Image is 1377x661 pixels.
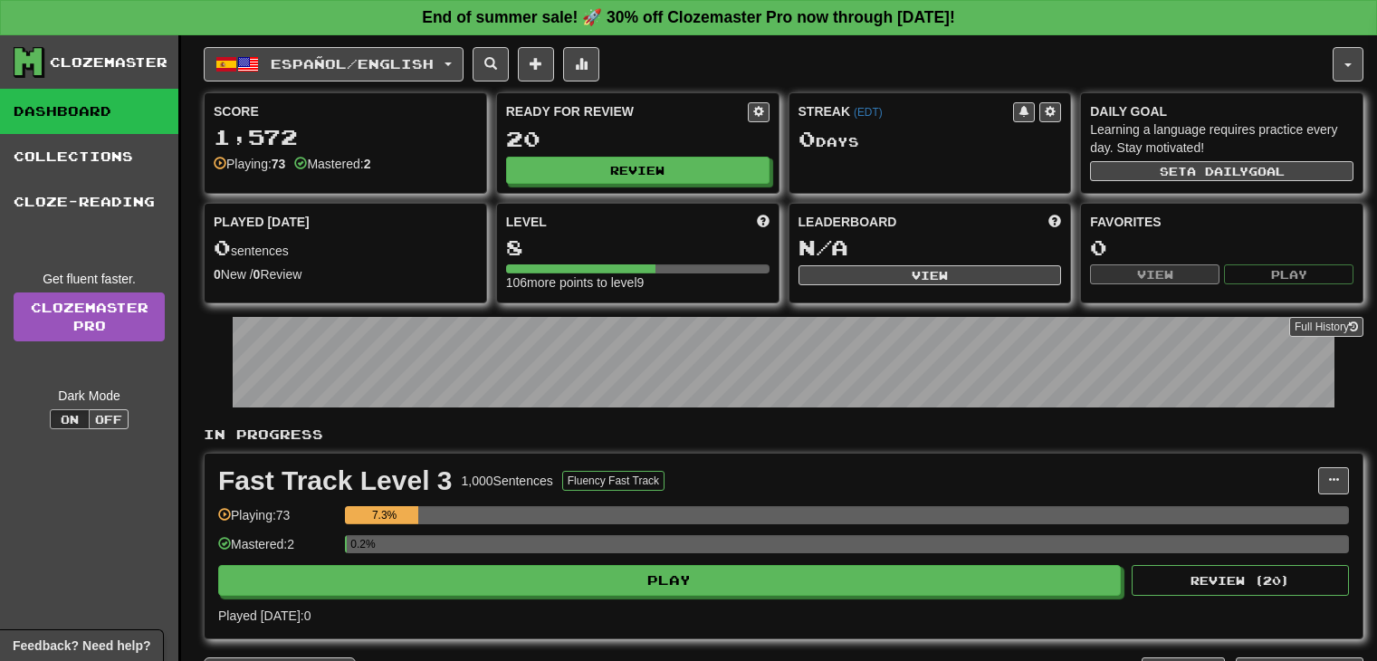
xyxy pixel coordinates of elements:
div: 0 [1090,236,1353,259]
div: sentences [214,236,477,260]
a: ClozemasterPro [14,292,165,341]
div: 8 [506,236,770,259]
button: Review [506,157,770,184]
span: 0 [214,235,231,260]
button: On [50,409,90,429]
button: More stats [563,47,599,81]
div: 7.3% [350,506,418,524]
div: Score [214,102,477,120]
div: Dark Mode [14,387,165,405]
button: Review (20) [1132,565,1349,596]
div: Day s [798,128,1062,151]
div: Daily Goal [1090,102,1353,120]
button: Search sentences [473,47,509,81]
span: Leaderboard [798,213,897,231]
div: Ready for Review [506,102,748,120]
button: Seta dailygoal [1090,161,1353,181]
div: Mastered: [294,155,370,173]
div: 1,572 [214,126,477,148]
button: Fluency Fast Track [562,471,665,491]
strong: End of summer sale! 🚀 30% off Clozemaster Pro now through [DATE]! [422,8,955,26]
span: Open feedback widget [13,637,150,655]
div: New / Review [214,265,477,283]
button: Off [89,409,129,429]
div: Playing: [214,155,285,173]
div: Playing: 73 [218,506,336,536]
span: 0 [798,126,816,151]
p: In Progress [204,426,1363,444]
div: 106 more points to level 9 [506,273,770,292]
strong: 0 [214,267,221,282]
button: Play [218,565,1121,596]
span: N/A [798,235,848,260]
strong: 2 [364,157,371,171]
span: Played [DATE]: 0 [218,608,311,623]
div: Get fluent faster. [14,270,165,288]
div: Favorites [1090,213,1353,231]
span: Español / English [271,56,434,72]
div: 20 [506,128,770,150]
button: Add sentence to collection [518,47,554,81]
button: View [798,265,1062,285]
strong: 73 [272,157,286,171]
div: Mastered: 2 [218,535,336,565]
a: (EDT) [854,106,883,119]
span: Level [506,213,547,231]
div: Learning a language requires practice every day. Stay motivated! [1090,120,1353,157]
strong: 0 [253,267,261,282]
span: Score more points to level up [757,213,770,231]
div: Clozemaster [50,53,167,72]
span: Played [DATE] [214,213,310,231]
div: Streak [798,102,1014,120]
span: a daily [1187,165,1248,177]
button: Full History [1289,317,1363,337]
span: This week in points, UTC [1048,213,1061,231]
button: Play [1224,264,1353,284]
div: Fast Track Level 3 [218,467,453,494]
button: View [1090,264,1219,284]
div: 1,000 Sentences [462,472,553,490]
button: Español/English [204,47,464,81]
